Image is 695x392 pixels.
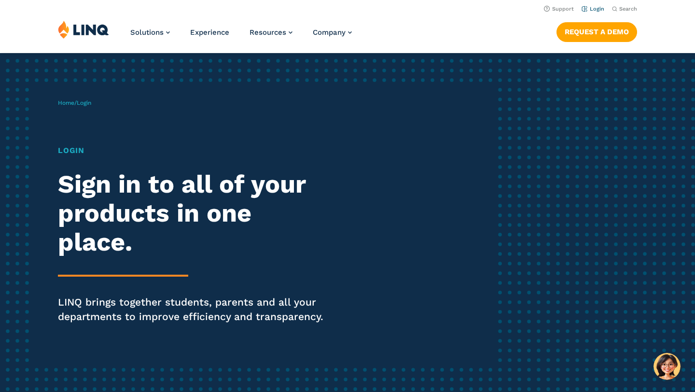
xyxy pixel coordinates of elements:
span: Resources [250,28,286,37]
span: / [58,99,91,106]
h1: Login [58,145,326,156]
span: Login [77,99,91,106]
nav: Primary Navigation [130,20,352,52]
a: Support [544,6,574,12]
a: Company [313,28,352,37]
h2: Sign in to all of your products in one place. [58,170,326,256]
span: Solutions [130,28,164,37]
span: Search [619,6,637,12]
a: Request a Demo [556,22,637,42]
a: Resources [250,28,292,37]
a: Login [582,6,604,12]
a: Solutions [130,28,170,37]
span: Company [313,28,346,37]
p: LINQ brings together students, parents and all your departments to improve efficiency and transpa... [58,295,326,324]
a: Experience [190,28,229,37]
nav: Button Navigation [556,20,637,42]
a: Home [58,99,74,106]
button: Hello, have a question? Let’s chat. [653,353,681,380]
img: LINQ | K‑12 Software [58,20,109,39]
button: Open Search Bar [612,5,637,13]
